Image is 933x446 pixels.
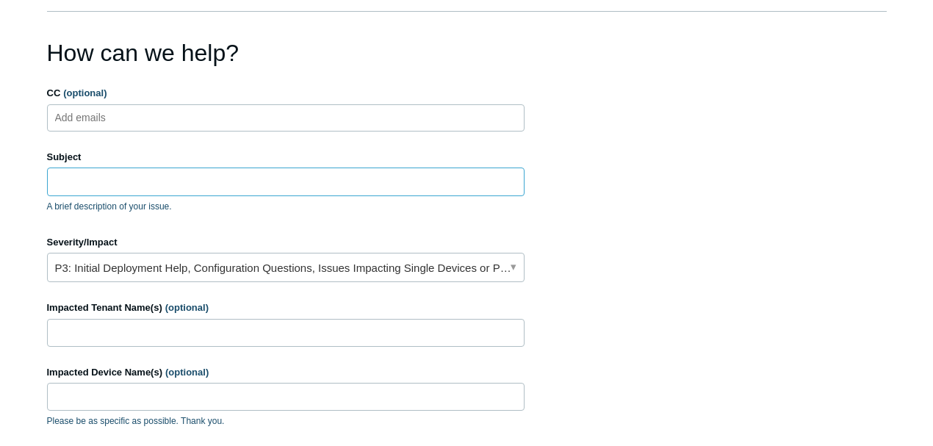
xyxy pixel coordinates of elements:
input: Add emails [49,107,137,129]
label: CC [47,86,525,101]
a: P3: Initial Deployment Help, Configuration Questions, Issues Impacting Single Devices or Past Out... [47,253,525,282]
label: Impacted Tenant Name(s) [47,301,525,315]
span: (optional) [165,302,209,313]
p: Please be as specific as possible. Thank you. [47,414,525,428]
label: Subject [47,150,525,165]
h1: How can we help? [47,35,525,71]
span: (optional) [63,87,107,98]
p: A brief description of your issue. [47,200,525,213]
span: (optional) [165,367,209,378]
label: Impacted Device Name(s) [47,365,525,380]
label: Severity/Impact [47,235,525,250]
